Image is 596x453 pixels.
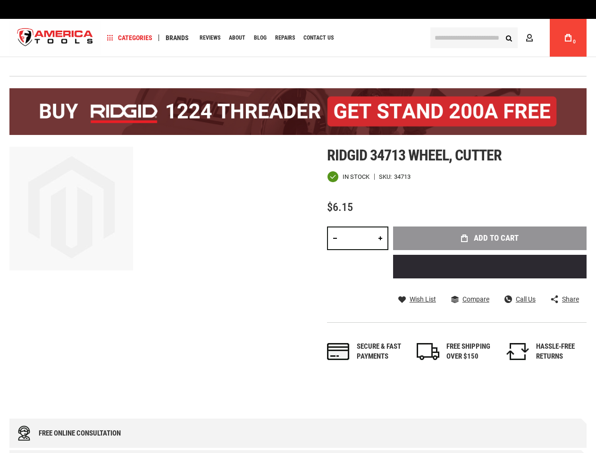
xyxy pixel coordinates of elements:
button: Search [500,29,518,47]
a: Repairs [271,32,299,44]
span: Blog [254,35,267,41]
img: America Tools [9,20,101,56]
a: Wish List [398,295,436,303]
span: Reviews [200,35,220,41]
a: Compare [451,295,489,303]
a: Call Us [504,295,536,303]
strong: SKU [379,174,394,180]
div: Availability [327,171,369,183]
span: $6.15 [327,201,353,214]
span: Share [562,296,579,302]
span: Repairs [275,35,295,41]
a: Categories [103,32,157,44]
span: Compare [462,296,489,302]
span: Contact Us [303,35,334,41]
a: Blog [250,32,271,44]
div: HASSLE-FREE RETURNS [536,342,587,362]
img: payments [327,343,350,360]
img: returns [506,343,529,360]
span: Call Us [516,296,536,302]
span: Ridgid 34713 wheel, cutter [327,146,502,164]
span: About [229,35,245,41]
span: In stock [343,174,369,180]
a: Brands [161,32,193,44]
div: FREE SHIPPING OVER $150 [446,342,497,362]
a: Reviews [195,32,225,44]
img: main product photo [9,147,133,270]
div: Free online consultation [39,429,121,437]
span: 0 [573,39,576,44]
a: store logo [9,20,101,56]
a: Contact Us [299,32,338,44]
a: About [225,32,250,44]
span: Categories [107,34,152,41]
img: shipping [417,343,439,360]
span: Brands [166,34,189,41]
div: Secure & fast payments [357,342,407,362]
img: BOGO: Buy the RIDGID® 1224 Threader (26092), get the 92467 200A Stand FREE! [9,88,587,135]
span: Wish List [410,296,436,302]
div: 34713 [394,174,411,180]
a: 0 [559,19,577,57]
